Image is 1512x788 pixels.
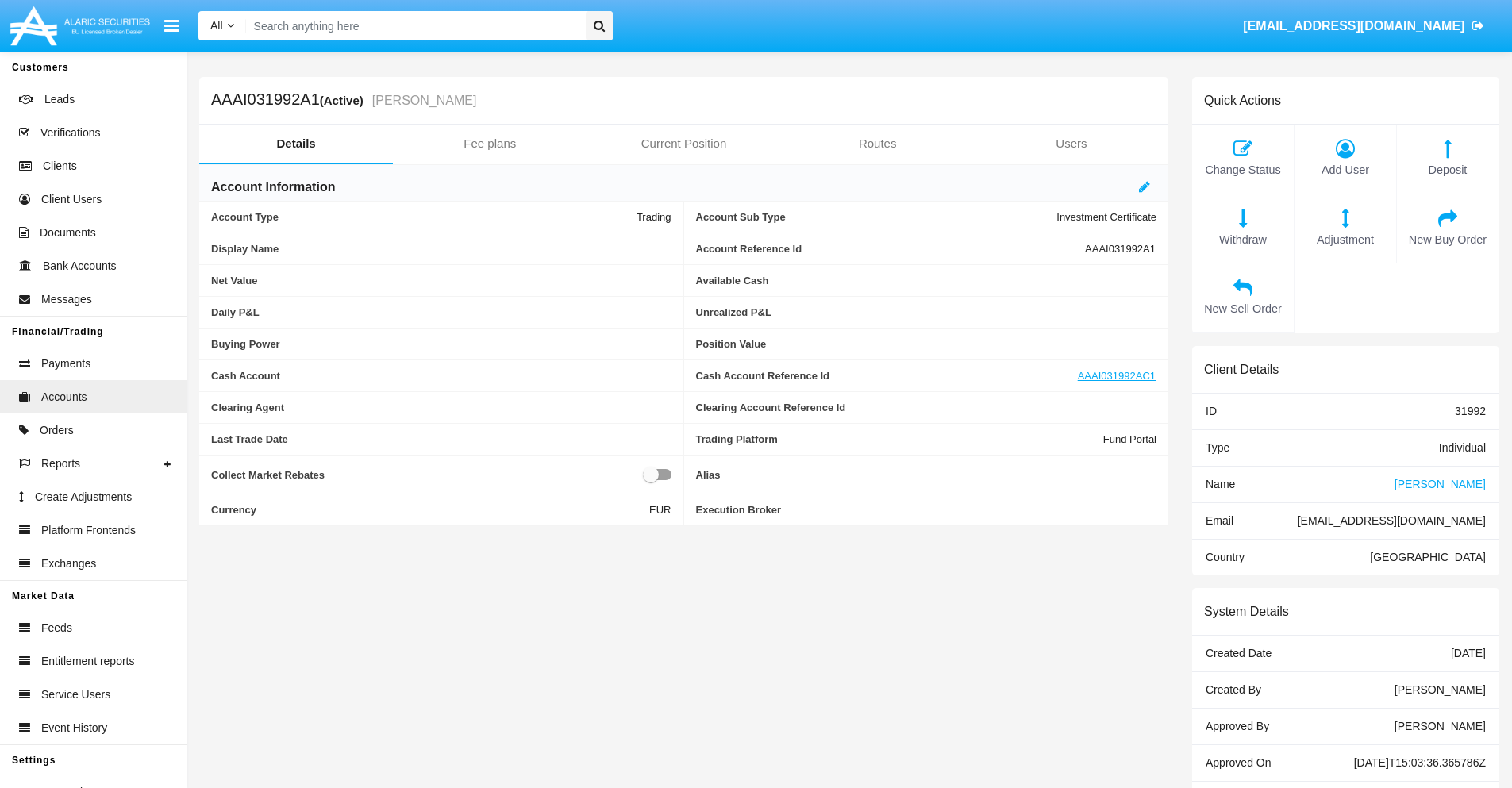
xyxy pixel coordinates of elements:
[696,465,1157,484] span: Alias
[40,225,96,241] span: Documents
[211,433,671,445] span: Last Trade Date
[43,258,117,275] span: Bank Accounts
[649,504,671,516] span: EUR
[41,720,107,736] span: Event History
[1206,683,1261,696] span: Created By
[1405,232,1491,249] span: New Buy Order
[1206,647,1272,659] span: Created Date
[41,456,80,472] span: Reports
[696,402,1157,413] span: Clearing Account Reference Id
[1206,405,1217,417] span: ID
[211,370,671,382] span: Cash Account
[41,356,90,372] span: Payments
[1439,441,1486,454] span: Individual
[211,465,643,484] span: Collect Market Rebates
[1103,433,1156,445] span: Fund Portal
[1302,232,1388,249] span: Adjustment
[320,91,368,110] div: (Active)
[210,19,223,32] span: All
[211,275,671,286] span: Net Value
[637,211,671,223] span: Trading
[1085,243,1156,255] span: AAAI031992A1
[1298,514,1486,527] span: [EMAIL_ADDRESS][DOMAIN_NAME]
[41,653,135,670] span: Entitlement reports
[696,370,1078,382] span: Cash Account Reference Id
[211,338,671,350] span: Buying Power
[1302,162,1388,179] span: Add User
[41,291,92,308] span: Messages
[1395,478,1486,490] span: [PERSON_NAME]
[696,433,1103,445] span: Trading Platform
[211,243,671,255] span: Display Name
[41,555,96,572] span: Exchanges
[1206,551,1245,563] span: Country
[1200,301,1286,318] span: New Sell Order
[975,125,1168,163] a: Users
[587,125,780,163] a: Current Position
[696,275,1157,286] span: Available Cash
[696,504,1157,516] span: Execution Broker
[1455,405,1486,417] span: 31992
[1200,232,1286,249] span: Withdraw
[199,125,393,163] a: Details
[41,389,87,406] span: Accounts
[1395,683,1486,696] span: [PERSON_NAME]
[8,2,152,49] img: Logo image
[35,489,132,505] span: Create Adjustments
[1056,211,1156,223] span: Investment Certificate
[696,243,1086,255] span: Account Reference Id
[40,422,74,439] span: Orders
[1206,514,1233,527] span: Email
[368,94,477,107] small: [PERSON_NAME]
[696,211,1057,223] span: Account Sub Type
[1243,19,1464,33] span: [EMAIL_ADDRESS][DOMAIN_NAME]
[1370,551,1486,563] span: [GEOGRAPHIC_DATA]
[1206,756,1272,769] span: Approved On
[1200,162,1286,179] span: Change Status
[211,91,476,110] h5: AAAI031992A1
[1236,4,1492,48] a: [EMAIL_ADDRESS][DOMAIN_NAME]
[696,306,1157,318] span: Unrealized P&L
[1405,162,1491,179] span: Deposit
[211,179,335,196] h6: Account Information
[198,17,246,34] a: All
[1354,756,1486,769] span: [DATE]T15:03:36.365786Z
[696,338,1157,350] span: Position Value
[1451,647,1486,659] span: [DATE]
[41,620,72,636] span: Feeds
[40,125,100,141] span: Verifications
[781,125,975,163] a: Routes
[1206,720,1269,732] span: Approved By
[393,125,587,163] a: Fee plans
[1206,441,1229,454] span: Type
[1206,478,1235,490] span: Name
[44,91,75,108] span: Leads
[43,158,77,175] span: Clients
[1395,720,1486,732] span: [PERSON_NAME]
[1204,362,1279,377] h6: Client Details
[41,191,102,208] span: Client Users
[211,211,637,223] span: Account Type
[246,11,580,40] input: Search
[211,306,671,318] span: Daily P&L
[1204,93,1281,108] h6: Quick Actions
[1204,604,1289,619] h6: System Details
[211,402,671,413] span: Clearing Agent
[1078,370,1156,382] a: AAAI031992AC1
[211,504,649,516] span: Currency
[41,522,136,539] span: Platform Frontends
[41,686,110,703] span: Service Users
